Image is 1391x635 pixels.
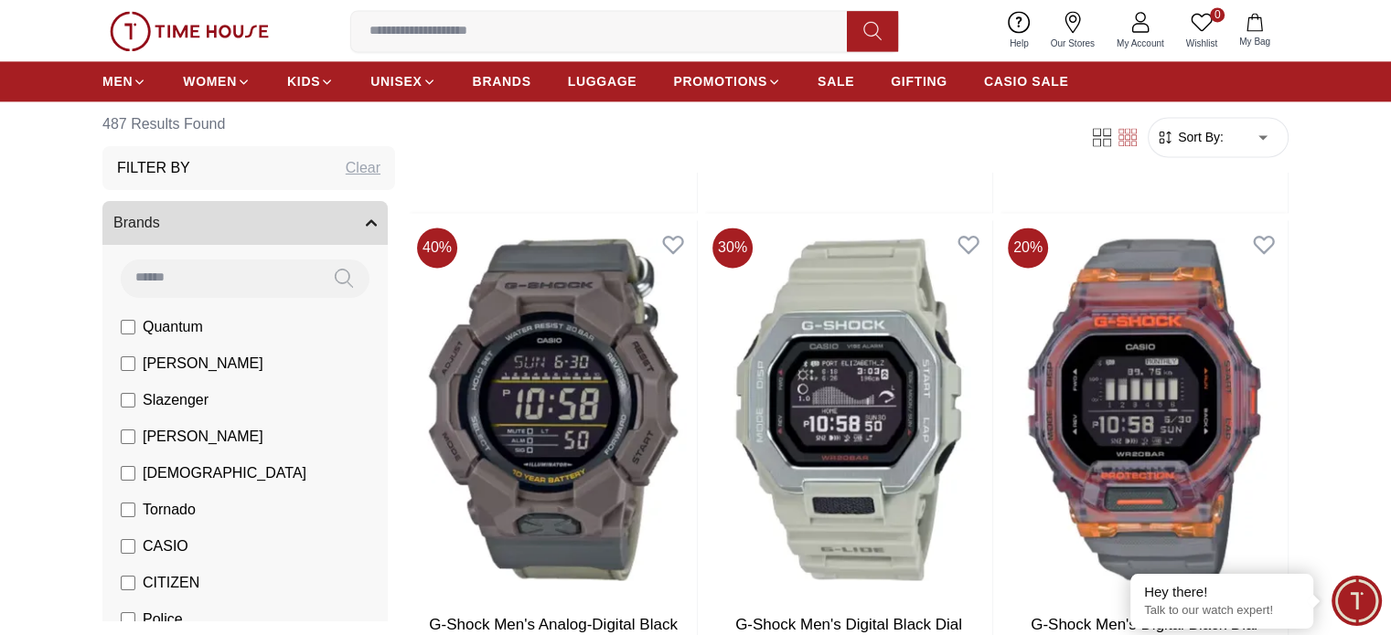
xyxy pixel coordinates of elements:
[1040,7,1106,54] a: Our Stores
[1008,228,1048,268] span: 20 %
[891,65,947,98] a: GIFTING
[143,535,188,557] span: CASIO
[121,612,135,627] input: Police
[984,65,1069,98] a: CASIO SALE
[568,65,637,98] a: LUGGAGE
[143,499,196,521] span: Tornado
[143,462,306,484] span: [DEMOGRAPHIC_DATA]
[1002,37,1036,50] span: Help
[183,65,251,98] a: WOMEN
[346,157,380,179] div: Clear
[143,609,183,630] span: Police
[673,65,781,98] a: PROMOTIONS
[143,572,199,594] span: CITIZEN
[370,72,422,90] span: UNISEX
[121,393,135,407] input: Slazenger
[121,466,135,481] input: [DEMOGRAPHIC_DATA]
[1179,37,1225,50] span: Wishlist
[1144,583,1300,601] div: Hey there!
[121,503,135,517] input: Tornado
[143,389,209,411] span: Slazenger
[473,65,531,98] a: BRANDS
[370,65,435,98] a: UNISEX
[1332,576,1382,626] div: Chat Widget
[183,72,237,90] span: WOMEN
[1228,9,1281,52] button: My Bag
[102,201,388,245] button: Brands
[117,157,190,179] h3: Filter By
[1144,603,1300,619] p: Talk to our watch expert!
[1156,128,1224,146] button: Sort By:
[1175,7,1228,54] a: 0Wishlist
[287,65,334,98] a: KIDS
[121,576,135,590] input: CITIZEN
[473,72,531,90] span: BRANDS
[113,212,160,234] span: Brands
[1109,37,1172,50] span: My Account
[102,72,133,90] span: MEN
[712,228,753,268] span: 30 %
[287,72,320,90] span: KIDS
[1232,35,1278,48] span: My Bag
[818,65,854,98] a: SALE
[1000,220,1288,598] img: G-Shock Men's Digital Black Dial Watch - GBD-200SM-1A5DR
[1174,128,1224,146] span: Sort By:
[121,356,135,371] input: [PERSON_NAME]
[818,72,854,90] span: SALE
[143,426,263,448] span: [PERSON_NAME]
[673,72,767,90] span: PROMOTIONS
[143,316,203,338] span: Quantum
[417,228,457,268] span: 40 %
[891,72,947,90] span: GIFTING
[121,429,135,444] input: [PERSON_NAME]
[1043,37,1102,50] span: Our Stores
[102,102,395,146] h6: 487 Results Found
[410,220,697,598] img: G-Shock Men's Analog-Digital Black Dial Watch - GD-010CE-5DR
[984,72,1069,90] span: CASIO SALE
[121,539,135,554] input: CASIO
[121,320,135,334] input: Quantum
[1210,7,1225,22] span: 0
[705,220,992,598] img: G-Shock Men's Digital Black Dial Watch - GBX-100-8DR
[102,65,146,98] a: MEN
[568,72,637,90] span: LUGGAGE
[999,7,1040,54] a: Help
[143,353,263,375] span: [PERSON_NAME]
[110,11,269,51] img: ...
